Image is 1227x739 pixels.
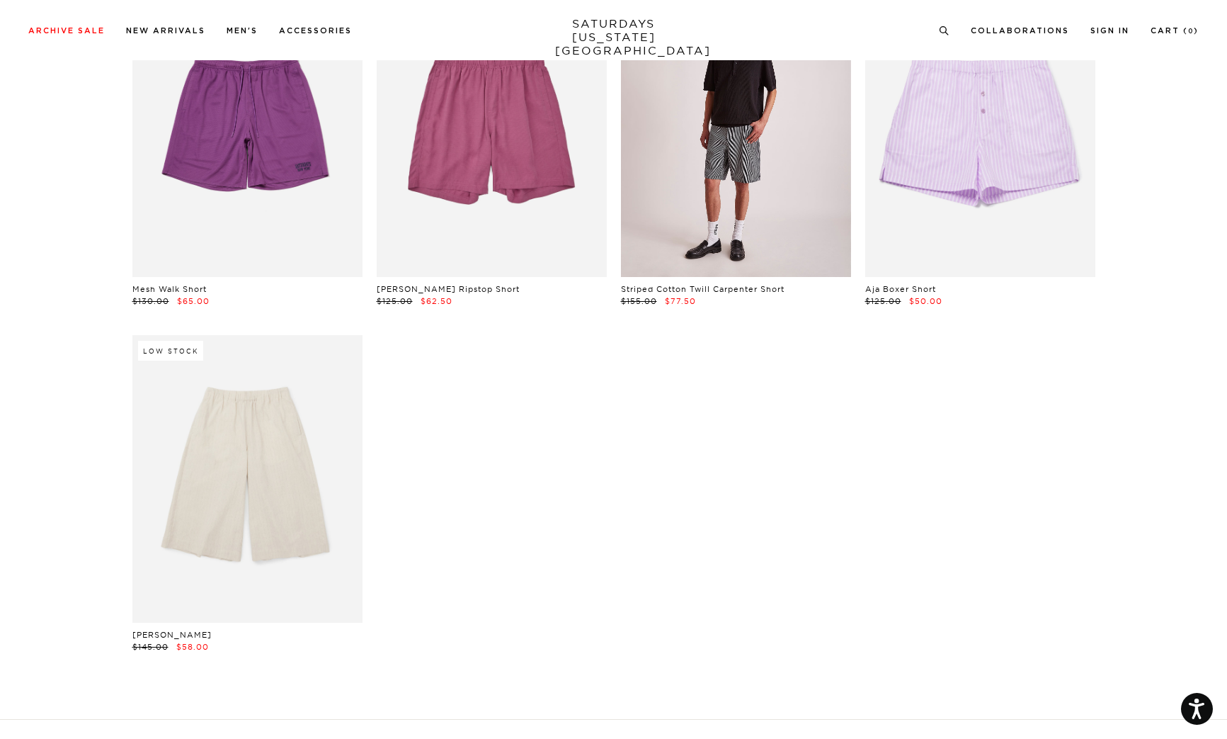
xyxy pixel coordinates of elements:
[227,27,258,35] a: Men's
[377,284,520,294] a: [PERSON_NAME] Ripstop Short
[279,27,352,35] a: Accessories
[665,296,696,306] span: $77.50
[909,296,942,306] span: $50.00
[1188,28,1194,35] small: 0
[132,642,169,652] span: $145.00
[177,296,210,306] span: $65.00
[126,27,205,35] a: New Arrivals
[132,296,169,306] span: $130.00
[377,296,413,306] span: $125.00
[28,27,105,35] a: Archive Sale
[138,341,203,361] div: Low Stock
[132,284,207,294] a: Mesh Walk Short
[176,642,209,652] span: $58.00
[1151,27,1199,35] a: Cart (0)
[621,296,657,306] span: $155.00
[621,284,784,294] a: Striped Cotton Twill Carpenter Short
[421,296,452,306] span: $62.50
[865,284,936,294] a: Aja Boxer Short
[971,27,1069,35] a: Collaborations
[1090,27,1129,35] a: Sign In
[865,296,901,306] span: $125.00
[555,17,672,57] a: SATURDAYS[US_STATE][GEOGRAPHIC_DATA]
[132,630,212,640] a: [PERSON_NAME]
